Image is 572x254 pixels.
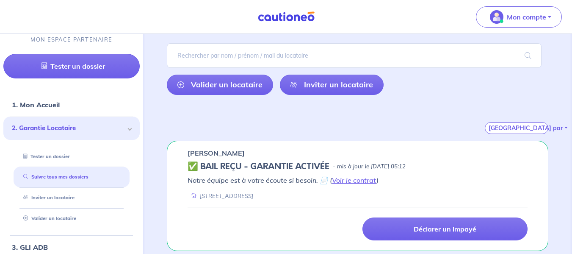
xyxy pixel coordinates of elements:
[188,162,528,172] div: state: CONTRACT-VALIDATED, Context: IN-MANAGEMENT,IS-GL-CAUTION
[12,123,125,133] span: 2. Garantie Locataire
[362,218,528,240] a: Déclarer un impayé
[188,176,379,184] em: Notre équipe est à votre écoute si besoin. 📄 ( )
[188,192,253,200] div: [STREET_ADDRESS]
[20,215,76,221] a: Valider un locataire
[280,75,384,95] a: Inviter un locataire
[333,162,406,171] p: - mis à jour le [DATE] 05:12
[30,36,112,44] p: MON ESPACE PARTENAIRE
[12,243,48,251] a: 3. GLI ADB
[20,154,70,159] a: Tester un dossier
[167,43,542,68] input: Rechercher par nom / prénom / mail du locataire
[476,6,562,28] button: illu_account_valid_menu.svgMon compte
[167,75,273,95] a: Valider un locataire
[254,11,318,22] img: Cautioneo
[3,54,140,78] a: Tester un dossier
[414,225,476,233] p: Déclarer un impayé
[3,117,140,140] div: 2. Garantie Locataire
[14,170,130,184] div: Suivre tous mes dossiers
[188,148,245,158] p: [PERSON_NAME]
[12,100,60,109] a: 1. Mon Accueil
[14,212,130,226] div: Valider un locataire
[332,176,376,184] a: Voir le contrat
[485,122,548,134] button: [GEOGRAPHIC_DATA] par
[20,195,75,201] a: Inviter un locataire
[514,44,542,67] span: search
[188,162,329,172] h5: ✅ BAIL REÇU - GARANTIE ACTIVÉE
[3,96,140,113] div: 1. Mon Accueil
[507,12,546,22] p: Mon compte
[20,174,88,180] a: Suivre tous mes dossiers
[14,150,130,164] div: Tester un dossier
[490,10,503,24] img: illu_account_valid_menu.svg
[14,191,130,205] div: Inviter un locataire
